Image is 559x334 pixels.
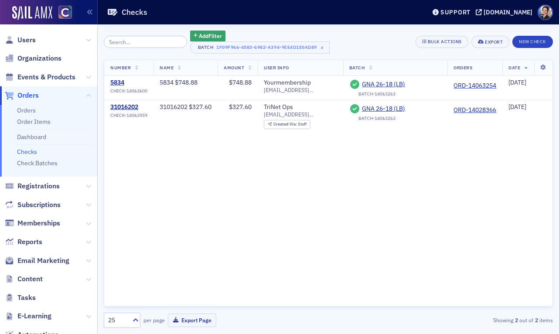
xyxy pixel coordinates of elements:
[110,88,147,94] span: CHECK-14063600
[5,54,61,63] a: Organizations
[160,65,174,71] span: Name
[5,200,61,210] a: Subscriptions
[416,36,468,48] button: Bulk Actions
[229,103,252,111] span: $327.60
[512,37,553,45] a: New Check
[362,105,441,113] a: GNA 26-18 (LB)
[264,87,337,93] span: [EMAIL_ADDRESS][DOMAIN_NAME]
[190,31,226,41] button: AddFilter
[5,256,69,266] a: Email Marketing
[17,106,36,114] a: Orders
[358,91,395,97] div: BATCH-14063263
[17,54,61,63] span: Organizations
[17,159,58,167] a: Check Batches
[362,81,441,89] a: GNA 26-18 (LB)
[5,293,36,303] a: Tasks
[110,79,147,87] a: 5834
[349,65,365,71] span: Batch
[17,181,60,191] span: Registrations
[17,72,75,82] span: Events & Products
[108,316,127,325] div: 25
[508,103,526,111] span: [DATE]
[485,40,503,44] div: Export
[508,65,520,71] span: Date
[5,274,43,284] a: Content
[512,36,553,48] button: New Check
[5,91,39,100] a: Orders
[440,8,470,16] div: Support
[533,316,539,324] strong: 2
[513,316,519,324] strong: 2
[273,121,298,127] span: Created Via :
[110,112,147,118] span: CHECK-14063559
[264,111,337,118] span: [EMAIL_ADDRESS][DOMAIN_NAME]
[264,65,289,71] span: User Info
[168,314,216,327] button: Export Page
[409,316,553,324] div: Showing out of items
[5,181,60,191] a: Registrations
[58,6,72,19] img: SailAMX
[476,9,535,15] button: [DOMAIN_NAME]
[5,311,51,321] a: E-Learning
[122,7,147,17] h1: Checks
[197,44,215,50] div: Batch
[17,148,37,156] a: Checks
[17,237,42,247] span: Reports
[17,311,51,321] span: E-Learning
[264,79,311,87] a: Yourmembership
[17,256,69,266] span: Email Marketing
[428,39,462,44] div: Bulk Actions
[17,293,36,303] span: Tasks
[160,103,211,111] div: 31016202 $327.60
[538,5,553,20] span: Profile
[5,35,36,45] a: Users
[17,200,61,210] span: Subscriptions
[110,65,131,71] span: Number
[229,78,252,86] span: $748.88
[104,36,187,48] input: Search…
[5,72,75,82] a: Events & Products
[453,65,472,71] span: Orders
[143,316,165,324] label: per page
[199,32,222,40] span: Add Filter
[17,218,60,228] span: Memberships
[17,118,51,126] a: Order Items
[273,122,307,127] div: Staff
[453,106,496,114] a: ORD-14028366
[12,6,52,20] img: SailAMX
[5,218,60,228] a: Memberships
[17,274,43,284] span: Content
[358,116,395,121] div: BATCH-14063263
[318,44,326,51] span: ×
[453,82,496,90] a: ORD-14063254
[17,133,46,141] a: Dashboard
[264,103,293,111] a: TriNet Ops
[508,78,526,86] span: [DATE]
[5,237,42,247] a: Reports
[52,6,72,20] a: View Homepage
[17,35,36,45] span: Users
[17,91,39,100] span: Orders
[216,44,317,50] div: 1f09f966-4583-6982-a394-9ee4d1e0ad89
[264,120,310,129] div: Created Via: Staff
[484,8,532,16] div: [DOMAIN_NAME]
[110,103,147,111] a: 31016202
[160,79,211,87] div: 5834 $748.88
[190,41,330,54] button: Batch1f09f966-4583-6982-a394-9ee4d1e0ad89×
[224,65,244,71] span: Amount
[471,36,509,48] button: Export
